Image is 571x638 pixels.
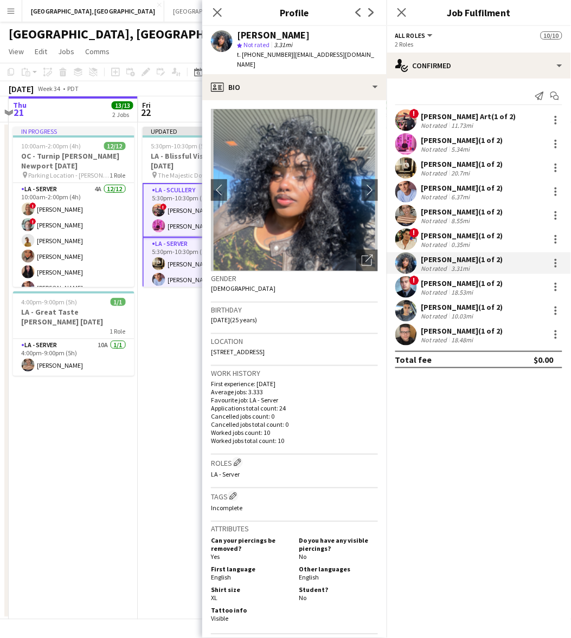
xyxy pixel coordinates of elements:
[211,336,378,346] h3: Location
[110,327,126,335] span: 1 Role
[299,537,378,553] h5: Do you have any visible piercings?
[395,354,432,365] div: Total fee
[450,240,472,249] div: 0.35mi
[421,169,450,177] div: Not rated
[421,288,450,296] div: Not rated
[211,565,290,574] h5: First language
[299,574,319,582] span: English
[30,44,52,58] a: Edit
[143,238,264,386] app-card-role: LA - Server3A8/85:30pm-10:30pm (5h)[PERSON_NAME][PERSON_NAME]
[211,421,378,429] p: Cancelled jobs total count: 0
[22,142,81,150] span: 10:00am-2:00pm (4h)
[143,151,264,171] h3: LA - Blissful Visions Majestic [DATE]
[13,339,134,376] app-card-role: LA - Server10A1/14:00pm-9:00pm (5h)[PERSON_NAME]
[211,388,378,396] p: Average jobs: 3.333
[211,380,378,388] p: First experience: [DATE]
[421,255,503,264] div: [PERSON_NAME] (1 of 2)
[13,127,134,287] app-job-card: In progress10:00am-2:00pm (4h)12/12OC - Turnip [PERSON_NAME] Newport [DATE] Parking Location - [P...
[211,348,265,356] span: [STREET_ADDRESS]
[211,437,378,445] p: Worked jobs total count: 10
[211,457,378,468] h3: Roles
[395,31,434,40] button: All roles
[54,44,79,58] a: Jobs
[58,47,74,56] span: Jobs
[211,396,378,405] p: Favourite job: LA - Server
[202,74,387,100] div: Bio
[237,30,310,40] div: [PERSON_NAME]
[22,1,164,22] button: [GEOGRAPHIC_DATA], [GEOGRAPHIC_DATA]
[450,121,476,129] div: 11.73mi
[211,553,220,561] span: Yes
[67,84,79,93] div: PDT
[299,594,306,602] span: No
[450,169,472,177] div: 20.7mi
[13,291,134,376] app-job-card: 4:00pm-9:00pm (5h)1/1LA - Great Taste [PERSON_NAME] [DATE]1 RoleLA - Server10A1/14:00pm-9:00pm (5...
[211,491,378,502] h3: Tags
[211,615,228,623] span: Visible
[421,326,503,336] div: [PERSON_NAME] (1 of 2)
[211,429,378,437] p: Worked jobs count: 10
[409,228,419,238] span: !
[211,284,275,292] span: [DEMOGRAPHIC_DATA]
[409,276,419,285] span: !
[9,26,257,42] h1: [GEOGRAPHIC_DATA], [GEOGRAPHIC_DATA]
[202,5,387,19] h3: Profile
[421,302,503,312] div: [PERSON_NAME] (1 of 2)
[450,288,476,296] div: 18.53mi
[161,204,167,210] span: !
[211,537,290,553] h5: Can your piercings be removed?
[299,586,378,594] h5: Student?
[421,240,450,249] div: Not rated
[13,307,134,327] h3: LA - Great Taste [PERSON_NAME] [DATE]
[211,368,378,378] h3: Work history
[211,274,378,283] h3: Gender
[9,83,34,94] div: [DATE]
[211,405,378,413] p: Applications total count: 24
[421,193,450,201] div: Not rated
[421,135,503,145] div: [PERSON_NAME] (1 of 2)
[9,47,24,56] span: View
[409,109,419,119] span: !
[299,565,378,574] h5: Other languages
[112,110,133,119] div: 2 Jobs
[450,264,472,272] div: 3.31mi
[211,109,378,271] img: Crew avatar or photo
[421,207,503,217] div: [PERSON_NAME] (1 of 2)
[85,47,110,56] span: Comms
[112,101,133,109] span: 13/13
[143,127,264,287] app-job-card: Updated5:30pm-10:30pm (5h)10/10LA - Blissful Visions Majestic [DATE] The Majestic Downton2 RolesL...
[237,50,293,58] span: t. [PHONE_NUMBER]
[272,41,294,49] span: 3.31mi
[421,336,450,344] div: Not rated
[395,40,562,48] div: 2 Roles
[450,145,472,153] div: 5.34mi
[143,183,264,238] app-card-role: LA - Scullery6A2/25:30pm-10:30pm (5h)![PERSON_NAME] Art[PERSON_NAME]
[110,171,126,179] span: 1 Role
[541,31,562,40] span: 10/10
[237,50,374,68] span: | [EMAIL_ADDRESS][DOMAIN_NAME]
[421,159,503,169] div: [PERSON_NAME] (1 of 2)
[299,553,306,561] span: No
[158,171,220,179] span: The Majestic Downton
[211,471,240,479] span: LA - Server
[450,312,476,320] div: 10.03mi
[22,298,78,306] span: 4:00pm-9:00pm (5h)
[421,231,503,240] div: [PERSON_NAME] (1 of 2)
[387,53,571,79] div: Confirmed
[421,264,450,272] div: Not rated
[36,84,63,93] span: Week 34
[30,203,36,209] span: !
[211,504,378,512] p: Incomplete
[211,413,378,421] p: Cancelled jobs count: 0
[211,305,378,315] h3: Birthday
[421,121,450,129] div: Not rated
[421,183,503,193] div: [PERSON_NAME] (1 of 2)
[211,316,257,324] span: [DATE] (25 years)
[164,1,277,22] button: [GEOGRAPHIC_DATA], [US_STATE]
[211,594,217,602] span: XL
[151,142,210,150] span: 5:30pm-10:30pm (5h)
[211,524,378,534] h3: Attributes
[356,250,378,271] div: Open photos pop-in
